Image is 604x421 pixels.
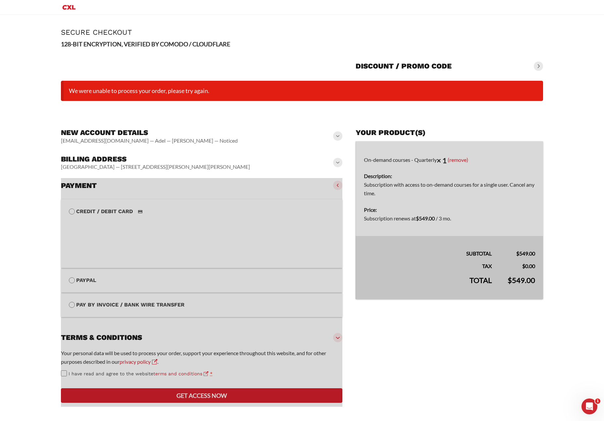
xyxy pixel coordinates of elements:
strong: 128-BIT ENCRYPTION, VERIFIED BY COMODO / CLOUDFLARE [61,40,230,48]
iframe: Intercom live chat [581,398,597,414]
h3: Billing address [61,155,250,164]
h3: New account details [61,128,238,137]
h1: Secure Checkout [61,28,543,36]
span: 1 [595,398,600,404]
h3: Discount / promo code [356,62,452,71]
li: We were unable to process your order, please try again. [61,81,543,101]
vaadin-horizontal-layout: [EMAIL_ADDRESS][DOMAIN_NAME] — Adel — [PERSON_NAME] — Noticed [61,137,238,144]
vaadin-horizontal-layout: [GEOGRAPHIC_DATA] — [STREET_ADDRESS][PERSON_NAME][PERSON_NAME] [61,164,250,170]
